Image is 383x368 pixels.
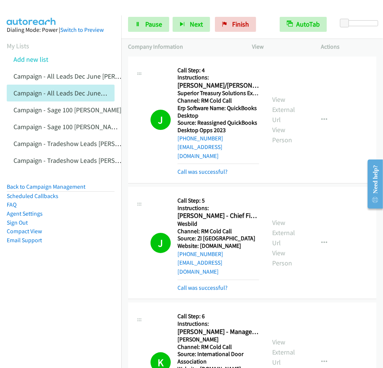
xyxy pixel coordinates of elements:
span: Finish [232,20,249,28]
a: Campaign - All Leads Dec June [PERSON_NAME] [13,72,149,80]
a: Agent Settings [7,210,43,217]
h1: J [151,110,171,130]
button: Next [173,17,210,32]
h5: [PERSON_NAME] [177,336,259,343]
a: Campaign - Tradeshow Leads [PERSON_NAME] Cloned [13,156,167,165]
a: Compact View [7,228,42,235]
a: View External Url [273,95,295,124]
a: [PHONE_NUMBER] [177,135,223,142]
h5: Call Step: 5 [177,197,259,204]
h5: Website: [DOMAIN_NAME] [177,242,259,250]
h5: Instructions: [177,74,259,81]
a: Pause [128,17,169,32]
a: [EMAIL_ADDRESS][DOMAIN_NAME] [177,143,222,159]
h5: Call Step: 4 [177,67,259,74]
a: View External Url [273,338,295,367]
a: View Person [273,249,292,267]
a: My Lists [7,42,29,50]
a: Campaign - Sage 100 [PERSON_NAME] [13,106,121,114]
h2: [PERSON_NAME] - Chief Financial Officer [177,212,259,220]
h5: Call Step: 6 [177,313,259,320]
h5: Channel: RM Cold Call [177,228,259,235]
a: Scheduled Callbacks [7,192,58,200]
h5: Channel: RM Cold Call [177,343,259,351]
span: Pause [145,20,162,28]
a: Add new list [13,55,48,64]
a: Sign Out [7,219,28,226]
p: View [252,42,308,51]
a: Switch to Preview [60,26,104,33]
a: FAQ [7,201,16,208]
h5: Channel: RM Cold Call [177,97,259,104]
h5: Instructions: [177,204,259,212]
a: Email Support [7,237,42,244]
h5: Instructions: [177,320,259,328]
button: AutoTab [280,17,327,32]
iframe: Resource Center [362,154,383,214]
p: Company Information [128,42,239,51]
h2: [PERSON_NAME]/[PERSON_NAME] [177,81,259,90]
a: Back to Campaign Management [7,183,85,190]
h2: [PERSON_NAME] - Manager, Tax Accounting & Bookkeeping [177,328,259,336]
a: Campaign - Tradeshow Leads [PERSON_NAME] [13,139,146,148]
a: [EMAIL_ADDRESS][DOMAIN_NAME] [177,259,222,275]
span: Next [190,20,203,28]
h5: Source: ZI [GEOGRAPHIC_DATA] [177,235,259,242]
h5: Source: Reassigned QuickBooks Desktop Opps 2023 [177,119,259,134]
p: Actions [321,42,376,51]
div: Dialing Mode: Power | [7,25,115,34]
a: Campaign - All Leads Dec June [PERSON_NAME] Cloned [13,89,171,97]
h5: Source: International Door Association [177,350,259,365]
h5: Superior Treasury Solutions Experts [177,89,259,97]
a: [PHONE_NUMBER] [177,250,223,258]
div: Delay between calls (in seconds) [344,20,378,26]
a: View External Url [273,218,295,247]
h5: Erp Software Name: QuickBooks Desktop [177,104,259,119]
a: Call was successful? [177,168,228,175]
a: Campaign - Sage 100 [PERSON_NAME] Cloned [13,122,143,131]
h5: Wesbild [177,220,259,228]
a: Call was successful? [177,284,228,291]
h1: J [151,233,171,253]
a: Finish [215,17,256,32]
a: View Person [273,125,292,144]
